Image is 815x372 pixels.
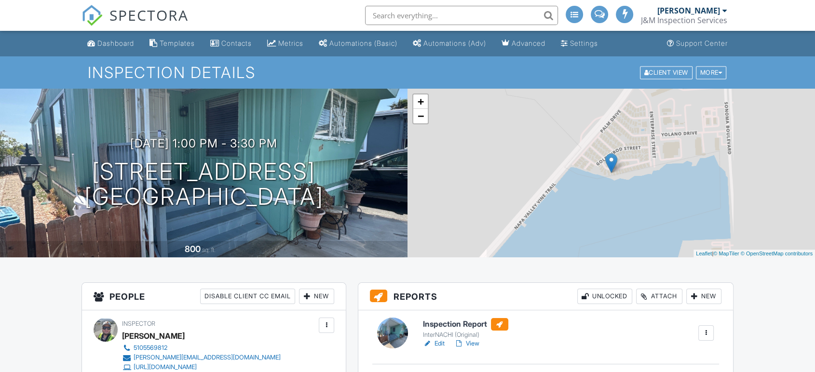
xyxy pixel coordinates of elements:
[134,354,281,361] div: [PERSON_NAME][EMAIL_ADDRESS][DOMAIN_NAME]
[640,66,693,79] div: Client View
[423,339,445,348] a: Edit
[663,35,732,53] a: Support Center
[122,329,185,343] div: [PERSON_NAME]
[557,35,602,53] a: Settings
[686,289,721,304] div: New
[577,289,632,304] div: Unlocked
[202,246,216,253] span: sq. ft.
[741,251,813,256] a: © OpenStreetMap contributors
[122,320,155,327] span: Inspector
[97,39,134,47] div: Dashboard
[315,35,401,53] a: Automations (Basic)
[696,66,727,79] div: More
[454,339,479,348] a: View
[423,39,486,47] div: Automations (Adv)
[88,64,727,81] h1: Inspection Details
[134,363,197,371] div: [URL][DOMAIN_NAME]
[409,35,490,53] a: Automations (Advanced)
[641,15,727,25] div: J&M Inspection Services
[200,289,295,304] div: Disable Client CC Email
[160,39,195,47] div: Templates
[696,251,712,256] a: Leaflet
[83,35,138,53] a: Dashboard
[358,283,733,310] h3: Reports
[676,39,728,47] div: Support Center
[423,318,508,331] h6: Inspection Report
[636,289,682,304] div: Attach
[185,244,201,254] div: 800
[413,109,428,123] a: Zoom out
[423,318,508,339] a: Inspection Report InterNACHI (Original)
[657,6,720,15] div: [PERSON_NAME]
[122,353,281,362] a: [PERSON_NAME][EMAIL_ADDRESS][DOMAIN_NAME]
[498,35,549,53] a: Advanced
[570,39,598,47] div: Settings
[122,362,281,372] a: [URL][DOMAIN_NAME]
[693,250,815,258] div: |
[365,6,558,25] input: Search everything...
[146,35,199,53] a: Templates
[81,13,189,33] a: SPECTORA
[122,343,281,353] a: 5105569812
[263,35,307,53] a: Metrics
[84,159,324,210] h1: [STREET_ADDRESS] [GEOGRAPHIC_DATA]
[109,5,189,25] span: SPECTORA
[221,39,252,47] div: Contacts
[278,39,303,47] div: Metrics
[299,289,334,304] div: New
[413,94,428,109] a: Zoom in
[134,344,167,352] div: 5105569812
[713,251,739,256] a: © MapTiler
[206,35,256,53] a: Contacts
[639,68,695,76] a: Client View
[329,39,397,47] div: Automations (Basic)
[512,39,545,47] div: Advanced
[82,283,346,310] h3: People
[130,137,277,150] h3: [DATE] 1:00 pm - 3:30 pm
[423,331,508,339] div: InterNACHI (Original)
[81,5,103,26] img: The Best Home Inspection Software - Spectora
